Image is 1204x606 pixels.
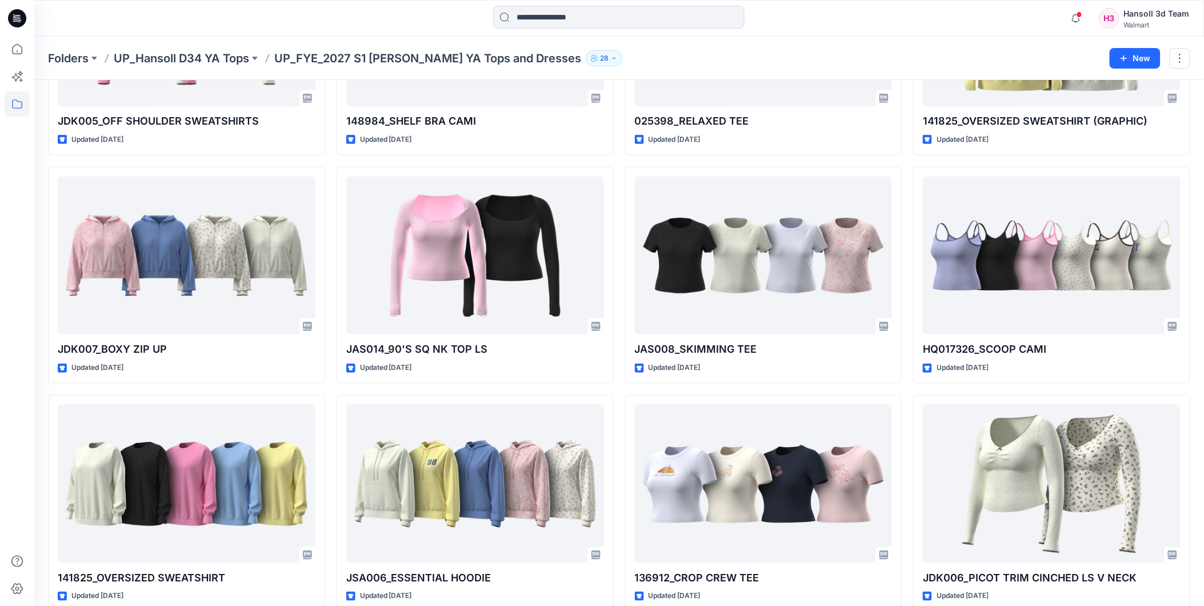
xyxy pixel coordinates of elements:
a: UP_Hansoll D34 YA Tops [114,50,249,66]
a: Folders [48,50,89,66]
div: H3 [1099,8,1119,29]
p: Updated [DATE] [71,591,123,603]
p: HQ017326_SCOOP CAMI [923,341,1181,357]
p: Updated [DATE] [649,134,701,146]
p: Updated [DATE] [937,591,989,603]
a: JDK007_BOXY ZIP UP [58,177,315,335]
p: Updated [DATE] [937,362,989,374]
button: New [1110,48,1161,69]
p: 28 [600,52,609,65]
p: Updated [DATE] [937,134,989,146]
p: Updated [DATE] [649,591,701,603]
a: JSA006_ESSENTIAL HOODIE [346,405,604,563]
p: Updated [DATE] [71,134,123,146]
p: JDK006_PICOT TRIM CINCHED LS V NECK [923,570,1181,586]
p: 025398_RELAXED TEE [635,113,893,129]
p: JSA006_ESSENTIAL HOODIE [346,570,604,586]
a: 141825_OVERSIZED SWEATSHIRT [58,405,315,563]
p: JDK007_BOXY ZIP UP [58,341,315,357]
div: Walmart [1124,21,1190,29]
p: 141825_OVERSIZED SWEATSHIRT [58,570,315,586]
p: JDK005_OFF SHOULDER SWEATSHIRTS [58,113,315,129]
a: JAS008_SKIMMING TEE [635,177,893,335]
p: 136912_CROP CREW TEE [635,570,893,586]
p: Updated [DATE] [71,362,123,374]
a: HQ017326_SCOOP CAMI [923,177,1181,335]
div: Hansoll 3d Team [1124,7,1190,21]
p: Updated [DATE] [360,134,412,146]
button: 28 [586,50,623,66]
p: Updated [DATE] [360,362,412,374]
p: 141825_OVERSIZED SWEATSHIRT (GRAPHIC) [923,113,1181,129]
p: Updated [DATE] [649,362,701,374]
a: JDK006_PICOT TRIM CINCHED LS V NECK [923,405,1181,563]
a: JAS014_90'S SQ NK TOP LS [346,177,604,335]
p: UP_FYE_2027 S1 [PERSON_NAME] YA Tops and Dresses [274,50,581,66]
a: 136912_CROP CREW TEE [635,405,893,563]
p: JAS014_90'S SQ NK TOP LS [346,341,604,357]
p: JAS008_SKIMMING TEE [635,341,893,357]
p: 148984_SHELF BRA CAMI [346,113,604,129]
p: Updated [DATE] [360,591,412,603]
